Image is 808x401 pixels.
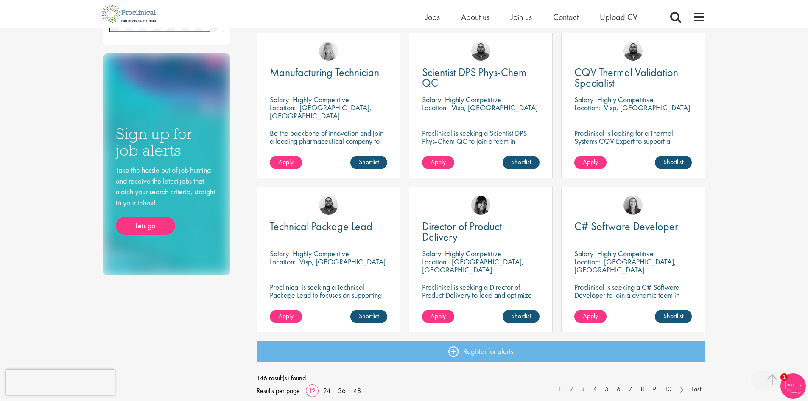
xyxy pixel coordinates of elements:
[511,11,532,22] a: Join us
[655,310,692,323] a: Shortlist
[600,11,637,22] a: Upload CV
[574,249,593,258] span: Salary
[270,310,302,323] a: Apply
[612,384,625,394] a: 6
[597,249,654,258] p: Highly Competitive
[422,221,540,242] a: Director of Product Delivery
[278,157,294,166] span: Apply
[270,95,289,104] span: Salary
[306,386,319,395] a: 12
[574,129,692,153] p: Proclinical is looking for a Thermal Systems CQV Expert to support a project-based assignment.
[445,249,501,258] p: Highly Competitive
[270,67,387,78] a: Manufacturing Technician
[319,196,338,215] img: Ashley Bennett
[335,386,349,395] a: 36
[257,372,705,384] span: 146 result(s) found
[350,310,387,323] a: Shortlist
[293,95,349,104] p: Highly Competitive
[270,103,372,121] p: [GEOGRAPHIC_DATA], [GEOGRAPHIC_DATA]
[574,67,692,88] a: CQV Thermal Validation Specialist
[597,95,654,104] p: Highly Competitive
[687,384,705,394] a: Last
[431,311,446,320] span: Apply
[422,219,502,244] span: Director of Product Delivery
[660,384,676,394] a: 10
[270,129,387,161] p: Be the backbone of innovation and join a leading pharmaceutical company to help keep life-changin...
[422,257,448,266] span: Location:
[299,257,386,266] p: Visp, [GEOGRAPHIC_DATA]
[553,384,565,394] a: 1
[270,219,372,233] span: Technical Package Lead
[270,249,289,258] span: Salary
[583,311,598,320] span: Apply
[116,126,218,158] h3: Sign up for job alerts
[425,11,440,22] a: Jobs
[574,310,607,323] a: Apply
[780,373,788,381] span: 1
[270,65,379,79] span: Manufacturing Technician
[422,257,524,275] p: [GEOGRAPHIC_DATA], [GEOGRAPHIC_DATA]
[270,156,302,169] a: Apply
[574,219,678,233] span: C# Software Developer
[270,221,387,232] a: Technical Package Lead
[350,156,387,169] a: Shortlist
[780,373,806,399] img: Chatbot
[574,257,676,275] p: [GEOGRAPHIC_DATA], [GEOGRAPHIC_DATA]
[422,65,526,90] span: Scientist DPS Phys-Chem QC
[624,384,637,394] a: 7
[270,283,387,323] p: Proclinical is seeking a Technical Package Lead to focuses on supporting the integration of mecha...
[574,257,600,266] span: Location:
[116,165,218,235] div: Take the hassle out of job hunting and receive the latest jobs that match your search criteria, s...
[574,283,692,315] p: Proclinical is seeking a C# Software Developer to join a dynamic team in [GEOGRAPHIC_DATA], [GEOG...
[623,196,643,215] img: Mia Kellerman
[257,384,300,397] span: Results per page
[583,157,598,166] span: Apply
[503,310,540,323] a: Shortlist
[257,341,705,362] a: Register for alerts
[445,95,501,104] p: Highly Competitive
[116,217,175,235] a: Lets go
[6,370,115,395] iframe: reCAPTCHA
[471,196,490,215] img: Tesnim Chagklil
[574,221,692,232] a: C# Software Developer
[422,103,448,112] span: Location:
[431,157,446,166] span: Apply
[574,156,607,169] a: Apply
[422,310,454,323] a: Apply
[461,11,489,22] span: About us
[422,156,454,169] a: Apply
[574,103,600,112] span: Location:
[270,257,296,266] span: Location:
[604,103,690,112] p: Visp, [GEOGRAPHIC_DATA]
[503,156,540,169] a: Shortlist
[623,42,643,61] img: Ashley Bennett
[422,95,441,104] span: Salary
[577,384,589,394] a: 3
[293,249,349,258] p: Highly Competitive
[422,67,540,88] a: Scientist DPS Phys-Chem QC
[452,103,538,112] p: Visp, [GEOGRAPHIC_DATA]
[319,42,338,61] img: Shannon Briggs
[270,103,296,112] span: Location:
[278,311,294,320] span: Apply
[601,384,613,394] a: 5
[422,249,441,258] span: Salary
[422,283,540,315] p: Proclinical is seeking a Director of Product Delivery to lead and optimize product delivery pract...
[589,384,601,394] a: 4
[471,42,490,61] img: Ashley Bennett
[574,65,678,90] span: CQV Thermal Validation Specialist
[350,386,364,395] a: 48
[648,384,660,394] a: 9
[636,384,649,394] a: 8
[553,11,579,22] a: Contact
